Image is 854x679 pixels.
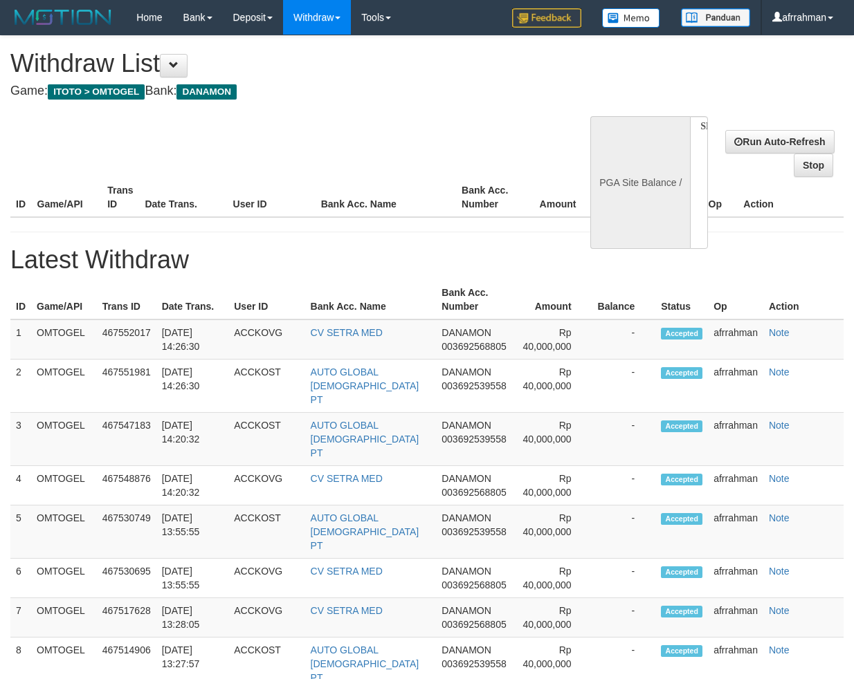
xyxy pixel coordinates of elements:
td: 6 [10,559,31,598]
td: OMTOGEL [31,319,97,360]
th: Date Trans. [156,280,229,319]
th: ID [10,280,31,319]
td: OMTOGEL [31,505,97,559]
td: afrrahman [708,319,763,360]
a: Note [769,366,790,378]
td: afrrahman [708,598,763,638]
a: Note [769,473,790,484]
span: Accepted [661,606,702,617]
span: 003692539558 [442,526,506,537]
th: User ID [228,178,316,217]
td: ACCKOST [228,413,305,466]
span: DANAMON [442,605,491,616]
td: 2 [10,360,31,413]
th: Balance [592,280,656,319]
a: Note [769,420,790,431]
th: Game/API [32,178,102,217]
span: Accepted [661,420,702,432]
td: Rp 40,000,000 [512,598,592,638]
h1: Withdraw List [10,50,556,77]
th: Action [738,178,844,217]
td: afrrahman [708,559,763,598]
span: DANAMON [176,84,237,100]
td: 5 [10,505,31,559]
td: 467547183 [97,413,156,466]
th: Status [655,280,708,319]
td: ACCKOVG [228,319,305,360]
td: Rp 40,000,000 [512,466,592,505]
a: Stop [794,154,833,177]
th: Bank Acc. Number [456,178,527,217]
a: CV SETRA MED [311,473,383,484]
span: Accepted [661,566,702,578]
span: Accepted [661,513,702,525]
div: PGA Site Balance / [590,116,690,249]
th: Trans ID [102,178,139,217]
th: Game/API [31,280,97,319]
td: [DATE] 14:26:30 [156,319,229,360]
td: ACCKOVG [228,466,305,505]
td: Rp 40,000,000 [512,413,592,466]
img: MOTION_logo.png [10,7,116,28]
a: CV SETRA MED [311,327,383,338]
td: 467551981 [97,360,156,413]
a: Run Auto-Refresh [725,130,834,154]
a: Note [769,512,790,523]
td: Rp 40,000,000 [512,319,592,360]
td: Rp 40,000,000 [512,505,592,559]
td: afrrahman [708,413,763,466]
th: User ID [228,280,305,319]
td: ACCKOVG [228,559,305,598]
a: CV SETRA MED [311,566,383,577]
td: OMTOGEL [31,598,97,638]
span: DANAMON [442,566,491,577]
td: Rp 40,000,000 [512,360,592,413]
td: ACCKOST [228,505,305,559]
th: Bank Acc. Number [436,280,511,319]
td: [DATE] 14:26:30 [156,360,229,413]
td: ACCKOVG [228,598,305,638]
td: afrrahman [708,505,763,559]
span: 003692539558 [442,380,506,391]
td: - [592,360,656,413]
span: 003692568805 [442,487,506,498]
h4: Game: Bank: [10,84,556,98]
span: ITOTO > OMTOGEL [48,84,145,100]
img: Button%20Memo.svg [602,8,660,28]
a: AUTO GLOBAL [DEMOGRAPHIC_DATA] PT [311,366,419,405]
span: DANAMON [442,327,491,338]
a: Note [769,644,790,655]
td: OMTOGEL [31,413,97,466]
td: 4 [10,466,31,505]
span: 003692539558 [442,658,506,669]
span: 003692568805 [442,579,506,590]
td: 467530749 [97,505,156,559]
span: 003692568805 [442,619,506,630]
span: DANAMON [442,644,491,655]
a: Note [769,605,790,616]
td: - [592,413,656,466]
td: 1 [10,319,31,360]
td: [DATE] 14:20:32 [156,413,229,466]
span: Accepted [661,645,702,657]
td: - [592,559,656,598]
th: Bank Acc. Name [305,280,437,319]
th: Trans ID [97,280,156,319]
td: [DATE] 13:28:05 [156,598,229,638]
th: Amount [512,280,592,319]
img: Feedback.jpg [512,8,581,28]
td: ACCKOST [228,360,305,413]
th: Op [703,178,738,217]
td: - [592,319,656,360]
span: DANAMON [442,512,491,523]
td: [DATE] 14:20:32 [156,466,229,505]
td: 467530695 [97,559,156,598]
th: ID [10,178,32,217]
td: afrrahman [708,466,763,505]
th: Bank Acc. Name [316,178,456,217]
td: OMTOGEL [31,360,97,413]
td: [DATE] 13:55:55 [156,505,229,559]
a: AUTO GLOBAL [DEMOGRAPHIC_DATA] PT [311,512,419,551]
span: DANAMON [442,473,491,484]
th: Date Trans. [139,178,227,217]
